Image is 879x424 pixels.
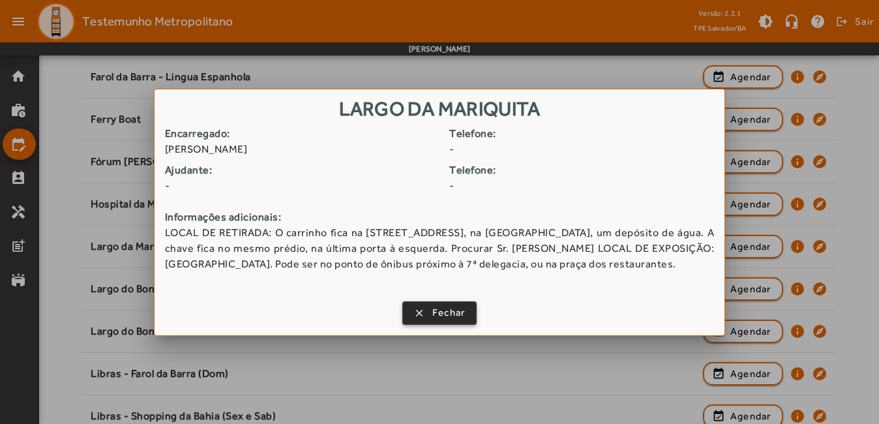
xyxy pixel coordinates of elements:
span: - [165,178,439,194]
strong: Telefone: [449,162,724,178]
span: Fechar [432,305,466,320]
span: LOCAL DE RETIRADA: O carrinho fica na [STREET_ADDRESS], na [GEOGRAPHIC_DATA], um depósito de água... [165,225,714,272]
strong: Informações adicionais: [165,209,714,225]
strong: Telefone: [449,126,724,142]
h1: Largo da Mariquita [155,89,724,125]
strong: Ajudante: [165,162,439,178]
span: [PERSON_NAME] [165,142,439,157]
span: - [449,142,724,157]
button: Fechar [402,301,477,325]
strong: Encarregado: [165,126,439,142]
span: - [449,178,724,194]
